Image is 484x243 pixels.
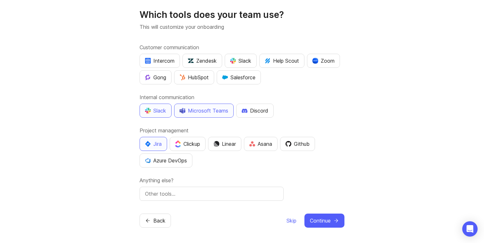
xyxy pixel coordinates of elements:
[145,107,166,114] div: Slack
[175,140,200,148] div: Clickup
[145,57,174,65] div: Intercom
[145,157,187,164] div: Azure DevOps
[286,140,310,148] div: Github
[222,74,228,80] img: GKxMRLiRsgdWqxrdBeWfGK5kaZ2alx1WifDSa2kSTsK6wyJURKhUuPoQRYzjholVGzT2A2owx2gHwZoyZHHCYJ8YNOAZj3DSg...
[170,137,206,151] button: Clickup
[145,58,151,64] img: eRR1duPH6fQxdnSV9IruPjCimau6md0HxlPR81SIPROHX1VjYjAN9a41AAAAAElFTkSuQmCC
[214,141,219,147] img: Dm50RERGQWO2Ei1WzHVviWZlaLVriU9uRN6E+tIr91ebaDbMKKPDpFbssSuEG21dcGXkrKsuOVPwCeFJSFAIOxgiKgL2sFHRe...
[140,104,172,118] button: Slack
[180,74,185,80] img: G+3M5qq2es1si5SaumCnMN47tP1CvAZneIVX5dcx+oz+ZLhv4kfP9DwAAAABJRU5ErkJggg==
[180,107,228,114] div: Microsoft Teams
[244,137,278,151] button: Asana
[174,70,214,84] button: HubSpot
[175,140,181,147] img: j83v6vj1tgY2AAAAABJRU5ErkJggg==
[140,93,344,101] label: Internal communication
[214,140,236,148] div: Linear
[140,9,344,20] h1: Which tools does your team use?
[145,140,162,148] div: Jira
[286,217,296,224] span: Skip
[140,43,344,51] label: Customer communication
[265,57,299,65] div: Help Scout
[174,104,234,118] button: Microsoft Teams
[312,58,318,64] img: xLHbn3khTPgAAAABJRU5ErkJggg==
[182,54,222,68] button: Zendesk
[145,74,166,81] div: Gong
[280,137,315,151] button: Github
[140,176,344,184] label: Anything else?
[259,54,304,68] button: Help Scout
[249,141,255,147] img: Rf5nOJ4Qh9Y9HAAAAAElFTkSuQmCC
[140,153,192,168] button: Azure DevOps
[230,57,251,65] div: Slack
[145,108,151,114] img: WIAAAAASUVORK5CYII=
[145,141,151,147] img: svg+xml;base64,PHN2ZyB4bWxucz0iaHR0cDovL3d3dy53My5vcmcvMjAwMC9zdmciIHZpZXdCb3g9IjAgMCA0MC4zNDMgND...
[312,57,335,65] div: Zoom
[304,214,344,228] button: Continue
[249,140,272,148] div: Asana
[188,57,217,65] div: Zendesk
[140,23,344,31] p: This will customize your onboarding
[242,108,247,113] img: +iLplPsjzba05dttzK064pds+5E5wZnCVbuGoLvBrYdmEPrXTzGo7zG60bLEREEjvOjaG9Saez5xsOEAbxBwOP6dkea84XY9O...
[140,137,167,151] button: Jira
[153,217,165,224] span: Back
[145,74,151,80] img: qKnp5cUisfhcFQGr1t296B61Fm0WkUVwBZaiVE4uNRmEGBFetJMz8xGrgPHqF1mLDIG816Xx6Jz26AFmkmT0yuOpRCAR7zRpG...
[225,54,257,68] button: Slack
[145,158,151,163] img: YKcwp4sHBXAAAAAElFTkSuQmCC
[222,74,255,81] div: Salesforce
[462,221,478,237] div: Open Intercom Messenger
[208,137,241,151] button: Linear
[236,104,274,118] button: Discord
[230,58,236,64] img: WIAAAAASUVORK5CYII=
[140,54,180,68] button: Intercom
[140,214,171,228] button: Back
[145,190,278,198] input: Other tools…
[180,74,209,81] div: HubSpot
[242,107,268,114] div: Discord
[286,141,291,147] img: 0D3hMmx1Qy4j6AAAAAElFTkSuQmCC
[180,108,185,113] img: D0GypeOpROL5AAAAAElFTkSuQmCC
[140,70,172,84] button: Gong
[217,70,261,84] button: Salesforce
[140,127,344,134] label: Project management
[310,217,331,224] span: Continue
[265,58,270,64] img: kV1LT1TqjqNHPtRK7+FoaplE1qRq1yqhg056Z8K5Oc6xxgIuf0oNQ9LelJqbcyPisAf0C9LDpX5UIuAAAAAElFTkSuQmCC
[188,58,194,64] img: UniZRqrCPz6BHUWevMzgDJ1FW4xaGg2egd7Chm8uY0Al1hkDyjqDa8Lkk0kDEdqKkBok+T4wfoD0P0o6UMciQ8AAAAASUVORK...
[286,214,297,228] button: Skip
[307,54,340,68] button: Zoom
